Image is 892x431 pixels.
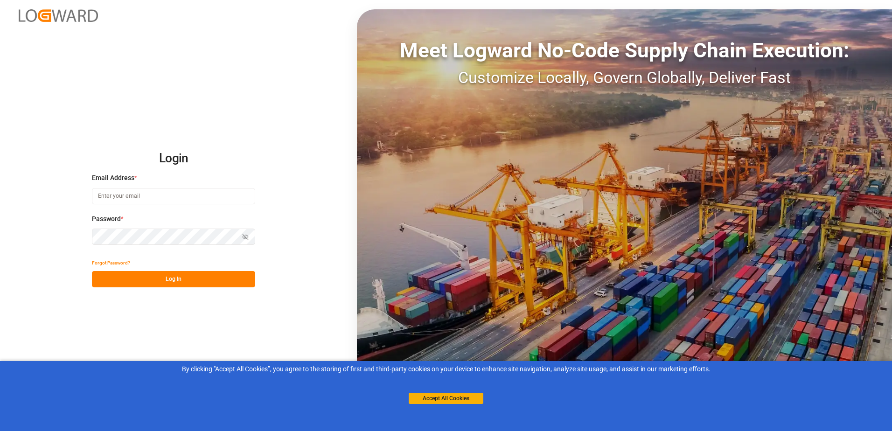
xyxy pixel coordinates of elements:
span: Password [92,214,121,224]
input: Enter your email [92,188,255,204]
button: Forgot Password? [92,255,130,271]
img: Logward_new_orange.png [19,9,98,22]
h2: Login [92,144,255,174]
div: Customize Locally, Govern Globally, Deliver Fast [357,66,892,90]
div: By clicking "Accept All Cookies”, you agree to the storing of first and third-party cookies on yo... [7,364,885,374]
button: Log In [92,271,255,287]
div: Meet Logward No-Code Supply Chain Execution: [357,35,892,66]
span: Email Address [92,173,134,183]
button: Accept All Cookies [409,393,483,404]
